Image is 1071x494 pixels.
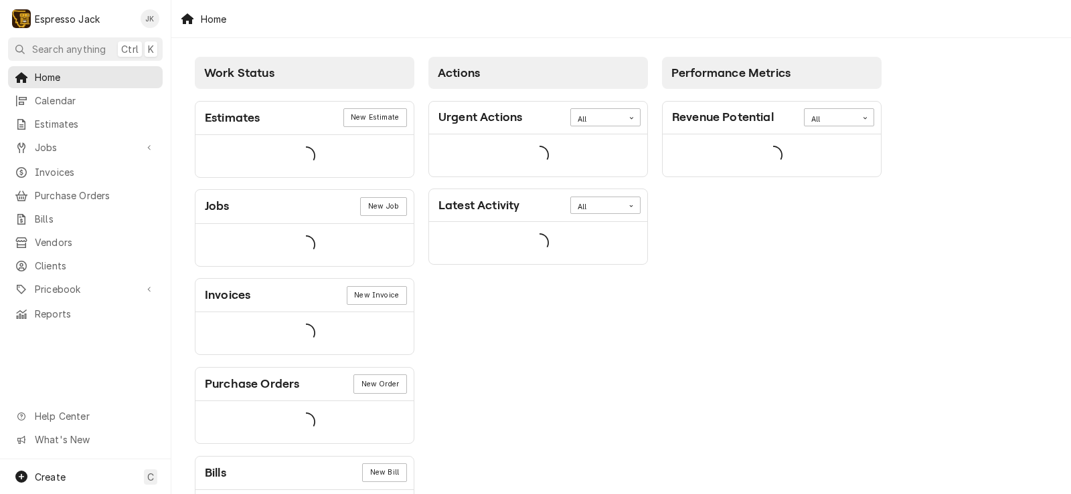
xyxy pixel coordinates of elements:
div: Card Data [195,401,414,443]
div: Card Header [663,102,881,134]
div: Card Data [429,222,647,264]
span: Loading... [297,320,315,348]
div: Card Title [438,197,519,215]
div: Card Column Header [428,57,648,89]
span: Loading... [297,142,315,170]
div: Card Data Filter Control [804,108,874,126]
div: Card Data [195,312,414,354]
div: Card Title [205,375,299,393]
a: Home [8,66,163,88]
span: Performance Metrics [671,66,791,80]
span: Ctrl [121,42,139,56]
div: Card Header [195,279,414,312]
a: Go to Help Center [8,405,163,427]
a: Go to What's New [8,428,163,451]
a: New Invoice [347,286,407,305]
div: All [578,202,616,213]
button: Search anythingCtrlK [8,37,163,61]
div: Card Column Header [662,57,882,89]
div: Card Column Content [428,89,648,265]
a: Vendors [8,231,163,253]
span: Invoices [35,165,156,179]
div: Card Title [205,109,260,127]
div: Card Data Filter Control [570,197,641,214]
span: Estimates [35,117,156,131]
a: Invoices [8,161,163,183]
div: Card Header [429,102,647,134]
span: Home [35,70,156,84]
div: Card Title [205,464,226,482]
div: Card: Jobs [195,189,414,266]
span: Actions [438,66,480,80]
span: Jobs [35,140,136,154]
span: Bills [35,212,156,226]
div: All [811,114,850,125]
span: Purchase Orders [35,189,156,203]
div: Card Header [429,189,647,222]
div: Card Title [205,286,250,304]
span: Calendar [35,94,156,108]
div: Card Link Button [353,374,406,393]
a: Clients [8,255,163,277]
div: Card: Revenue Potential [662,101,882,177]
div: Card Link Button [360,197,406,216]
div: Card Data Filter Control [570,108,641,126]
a: Calendar [8,90,163,112]
a: New Job [360,197,406,216]
span: Pricebook [35,282,136,296]
div: Card Header [195,102,414,135]
div: Card Link Button [347,286,407,305]
span: Loading... [764,141,782,169]
a: Go to Pricebook [8,278,163,300]
a: New Order [353,374,406,393]
span: Work Status [204,66,274,80]
div: Card Link Button [343,108,407,127]
div: Jack Kehoe's Avatar [141,9,159,28]
div: Card Column Header [195,57,414,89]
a: Bills [8,208,163,230]
div: Card Link Button [362,463,406,482]
span: Create [35,471,66,483]
div: Card Column Content [662,89,882,229]
span: Reports [35,307,156,321]
div: Card Header [195,457,414,490]
span: Loading... [530,141,549,169]
span: What's New [35,433,155,447]
div: Card Header [195,368,414,401]
div: Card Data [195,135,414,177]
div: All [578,114,616,125]
div: Card Title [438,108,522,126]
div: Card Title [205,197,230,215]
a: New Bill [362,463,406,482]
a: Reports [8,303,163,325]
span: Loading... [297,231,315,259]
div: Card Data [195,224,414,266]
span: Vendors [35,235,156,249]
div: E [12,9,31,28]
span: C [147,470,154,484]
div: Card Header [195,190,414,223]
div: Card: Purchase Orders [195,367,414,444]
span: Loading... [297,408,315,437]
span: Clients [35,259,156,273]
div: Card: Invoices [195,278,414,355]
div: JK [141,9,159,28]
div: Card Data [429,134,647,176]
a: New Estimate [343,108,407,127]
div: Card: Latest Activity [428,189,648,265]
div: Card Data [663,134,881,176]
a: Go to Jobs [8,136,163,158]
a: Purchase Orders [8,184,163,207]
div: Card: Urgent Actions [428,101,648,177]
a: Estimates [8,113,163,135]
span: Search anything [32,42,106,56]
div: Espresso Jack's Avatar [12,9,31,28]
span: K [148,42,154,56]
span: Loading... [530,229,549,257]
div: Card Title [672,108,774,126]
div: Espresso Jack [35,12,100,26]
span: Help Center [35,409,155,423]
div: Card: Estimates [195,101,414,178]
